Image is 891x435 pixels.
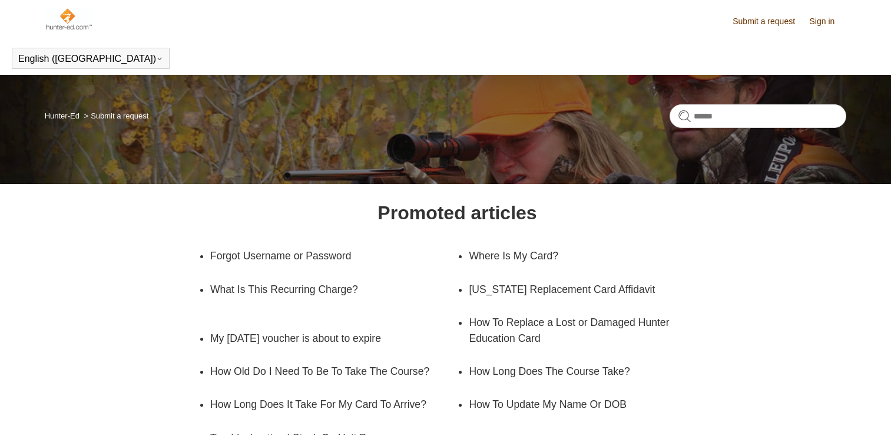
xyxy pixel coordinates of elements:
li: Hunter-Ed [45,111,82,120]
a: How Long Does It Take For My Card To Arrive? [210,388,458,421]
a: How To Update My Name Or DOB [469,388,698,421]
a: How Old Do I Need To Be To Take The Course? [210,355,440,388]
a: Sign in [810,15,847,28]
button: English ([GEOGRAPHIC_DATA]) [18,54,163,64]
img: Hunter-Ed Help Center home page [45,7,92,31]
a: Where Is My Card? [469,239,698,272]
a: [US_STATE] Replacement Card Affidavit [469,273,698,306]
a: Hunter-Ed [45,111,80,120]
a: My [DATE] voucher is about to expire [210,322,440,355]
input: Search [670,104,846,128]
h1: Promoted articles [377,199,536,227]
a: What Is This Recurring Charge? [210,273,458,306]
li: Submit a request [82,111,149,120]
a: Forgot Username or Password [210,239,440,272]
a: How Long Does The Course Take? [469,355,698,388]
a: How To Replace a Lost or Damaged Hunter Education Card [469,306,716,355]
a: Submit a request [733,15,807,28]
